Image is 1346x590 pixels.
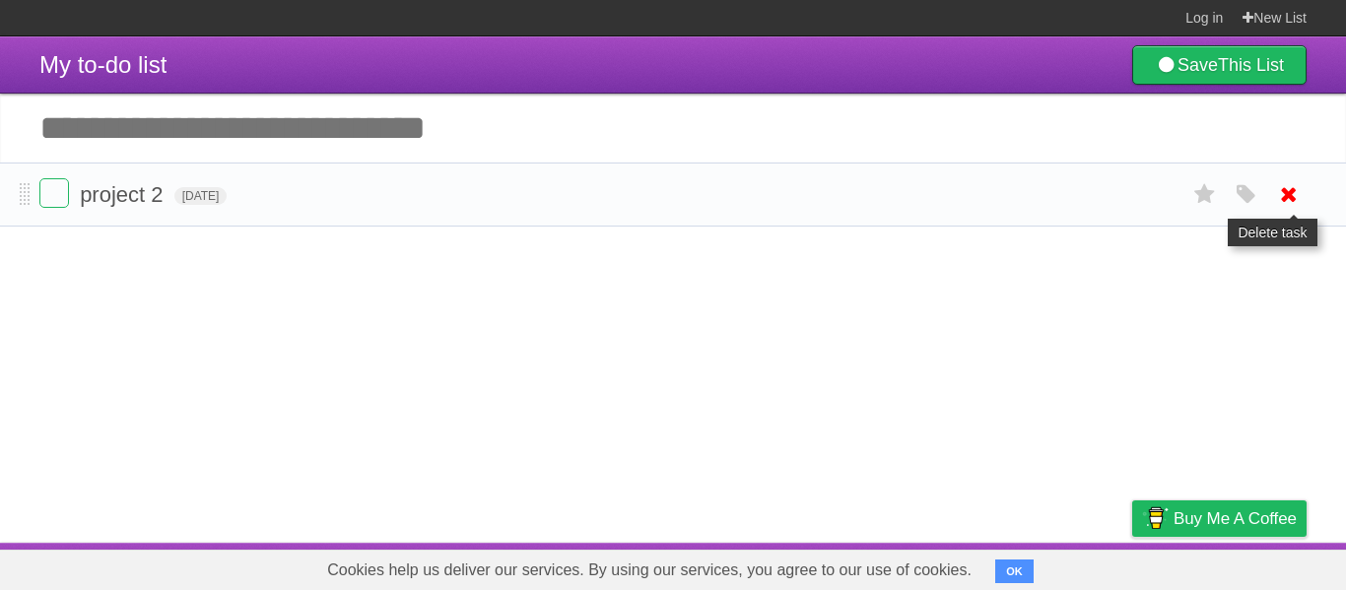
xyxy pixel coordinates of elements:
span: Buy me a coffee [1174,501,1297,536]
label: Done [39,178,69,208]
a: Privacy [1107,548,1158,585]
a: Buy me a coffee [1132,500,1307,537]
img: Buy me a coffee [1142,501,1169,535]
a: Developers [935,548,1015,585]
label: Star task [1186,178,1224,211]
a: About [870,548,911,585]
span: My to-do list [39,51,167,78]
a: Terms [1040,548,1083,585]
span: [DATE] [174,187,228,205]
a: Suggest a feature [1182,548,1307,585]
a: SaveThis List [1132,45,1307,85]
span: project 2 [80,182,168,207]
span: Cookies help us deliver our services. By using our services, you agree to our use of cookies. [307,551,991,590]
button: OK [995,559,1034,583]
b: This List [1218,55,1284,75]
